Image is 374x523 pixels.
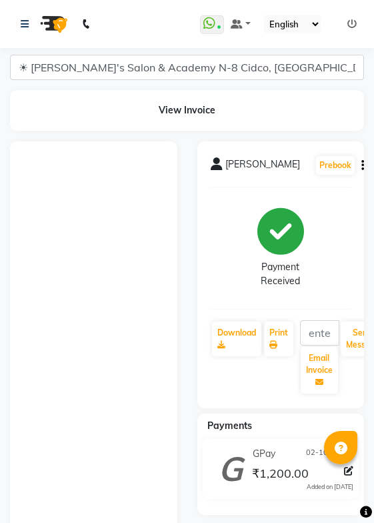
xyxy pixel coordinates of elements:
input: enter email [300,320,339,346]
a: Download [212,322,261,356]
div: Added on [DATE] [307,482,353,492]
span: GPay [253,447,275,461]
span: [PERSON_NAME] [225,157,300,176]
button: Prebook [316,156,355,175]
img: logo [34,5,71,43]
iframe: chat widget [318,470,361,510]
span: ₹1,200.00 [252,466,309,484]
div: Payment Received [245,260,315,288]
span: 02-10-2025 [306,447,350,461]
button: Email Invoice [301,347,338,394]
a: Print [264,322,293,356]
div: View Invoice [10,90,364,131]
span: Payments [207,420,252,432]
